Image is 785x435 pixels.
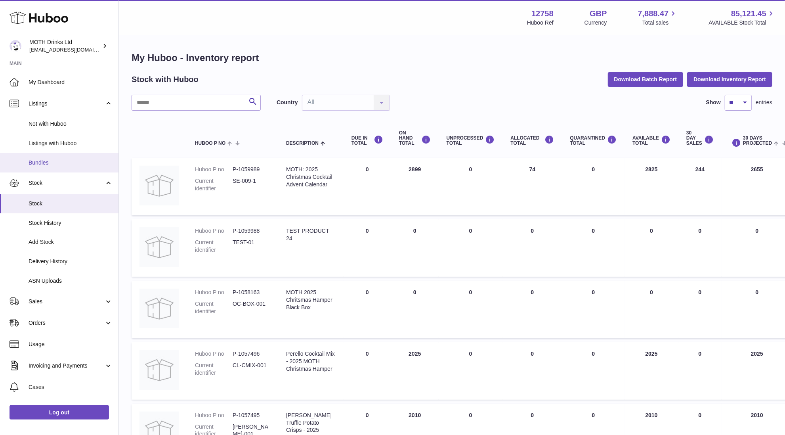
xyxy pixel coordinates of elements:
[625,281,678,338] td: 0
[29,219,113,227] span: Stock History
[29,120,113,128] span: Not with Huboo
[592,166,595,172] span: 0
[29,179,104,187] span: Stock
[391,158,439,215] td: 2899
[503,342,562,400] td: 0
[139,289,179,328] img: product image
[678,281,722,338] td: 0
[344,158,391,215] td: 0
[29,100,104,107] span: Listings
[195,227,233,235] dt: Huboo P no
[233,239,270,254] dd: TEST-01
[139,227,179,267] img: product image
[625,158,678,215] td: 2825
[344,342,391,400] td: 0
[139,350,179,390] img: product image
[351,135,383,146] div: DUE IN TOTAL
[286,289,336,311] div: MOTH 2025 Chritsmas Hamper Black Box
[590,8,607,19] strong: GBP
[439,281,503,338] td: 0
[29,258,113,265] span: Delivery History
[439,219,503,277] td: 0
[195,239,233,254] dt: Current identifier
[731,8,766,19] span: 85,121.45
[195,141,225,146] span: Huboo P no
[503,219,562,277] td: 0
[233,362,270,377] dd: CL-CMIX-001
[233,350,270,358] dd: P-1057496
[686,130,714,146] div: 30 DAY SALES
[29,383,113,391] span: Cases
[29,140,113,147] span: Listings with Huboo
[678,219,722,277] td: 0
[233,412,270,419] dd: P-1057495
[391,342,439,400] td: 2025
[29,238,113,246] span: Add Stock
[29,38,101,54] div: MOTH Drinks Ltd
[286,166,336,188] div: MOTH: 2025 Christmas Cocktail Advent Calendar
[195,289,233,296] dt: Huboo P no
[531,8,554,19] strong: 12758
[709,8,775,27] a: 85,121.45 AVAILABLE Stock Total
[584,19,607,27] div: Currency
[132,74,199,85] h2: Stock with Huboo
[391,281,439,338] td: 0
[233,177,270,192] dd: SE-009-1
[439,342,503,400] td: 0
[195,350,233,358] dt: Huboo P no
[10,40,21,52] img: orders@mothdrinks.com
[608,72,684,86] button: Download Batch Report
[625,342,678,400] td: 2025
[195,362,233,377] dt: Current identifier
[678,342,722,400] td: 0
[277,99,298,106] label: Country
[344,281,391,338] td: 0
[756,99,772,106] span: entries
[570,135,617,146] div: QUARANTINED Total
[743,136,772,146] span: 30 DAYS PROJECTED
[132,52,772,64] h1: My Huboo - Inventory report
[29,319,104,327] span: Orders
[503,158,562,215] td: 74
[29,79,113,86] span: My Dashboard
[29,362,104,370] span: Invoicing and Payments
[632,135,670,146] div: AVAILABLE Total
[344,219,391,277] td: 0
[642,19,678,27] span: Total sales
[29,200,113,207] span: Stock
[233,166,270,173] dd: P-1059989
[592,412,595,418] span: 0
[195,177,233,192] dt: Current identifier
[29,341,113,348] span: Usage
[10,405,109,420] a: Log out
[195,412,233,419] dt: Huboo P no
[29,46,117,53] span: [EMAIL_ADDRESS][DOMAIN_NAME]
[706,99,721,106] label: Show
[439,158,503,215] td: 0
[286,227,336,242] div: TEST PRODUCT 24
[638,8,678,27] a: 7,888.47 Total sales
[391,219,439,277] td: 0
[29,277,113,285] span: ASN Uploads
[233,227,270,235] dd: P-1059988
[139,166,179,205] img: product image
[625,219,678,277] td: 0
[29,159,113,167] span: Bundles
[447,135,495,146] div: UNPROCESSED Total
[592,289,595,295] span: 0
[399,130,431,146] div: ON HAND Total
[511,135,554,146] div: ALLOCATED Total
[195,166,233,173] dt: Huboo P no
[233,300,270,315] dd: OC-BOX-001
[195,300,233,315] dt: Current identifier
[29,298,104,305] span: Sales
[592,228,595,234] span: 0
[638,8,669,19] span: 7,888.47
[503,281,562,338] td: 0
[286,141,319,146] span: Description
[233,289,270,296] dd: P-1058163
[709,19,775,27] span: AVAILABLE Stock Total
[592,351,595,357] span: 0
[687,72,772,86] button: Download Inventory Report
[286,350,336,373] div: Perello Cocktail Mix - 2025 MOTH Christmas Hamper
